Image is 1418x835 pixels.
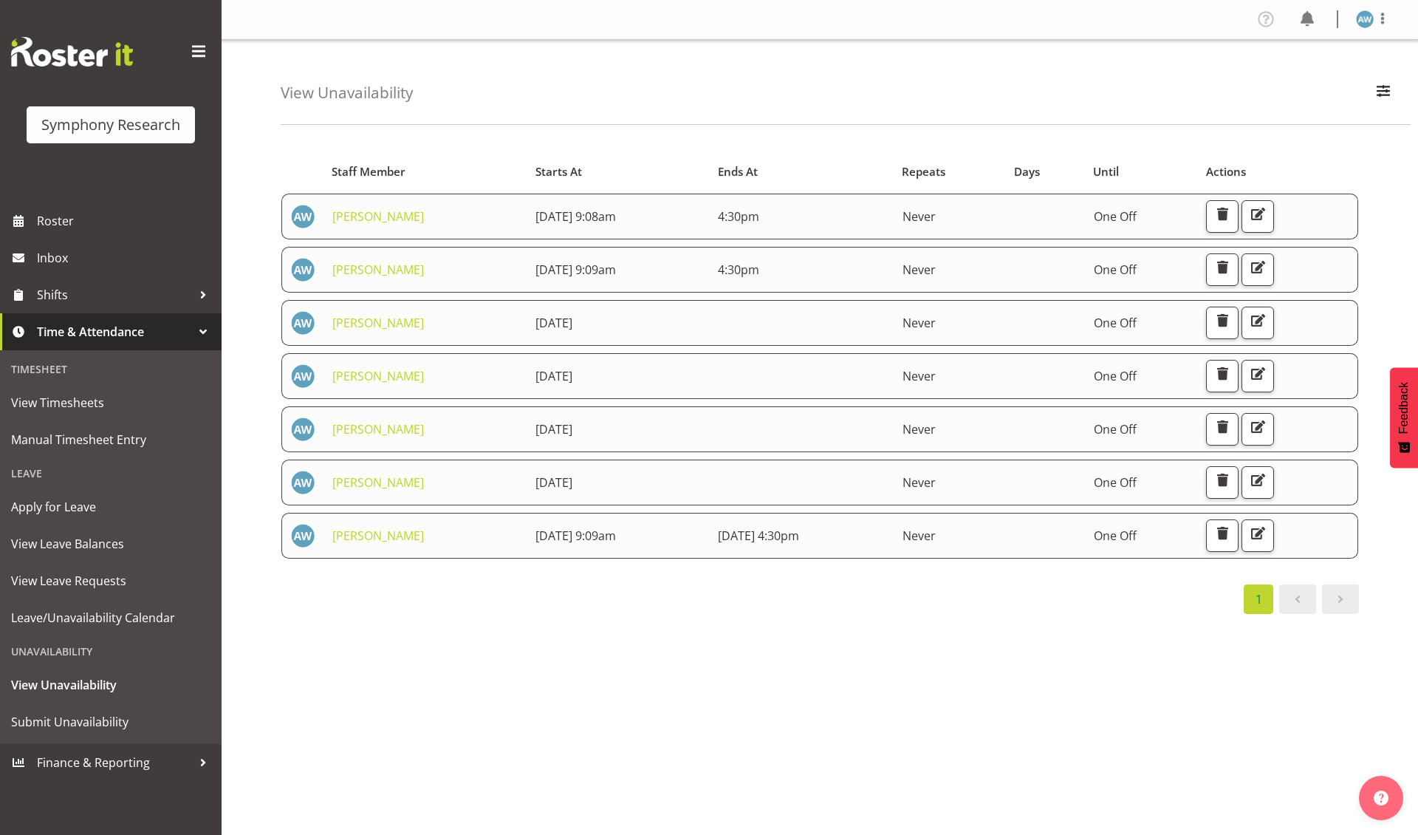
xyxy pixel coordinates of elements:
button: Delete Unavailability [1206,253,1239,286]
button: Delete Unavailability [1206,307,1239,339]
span: Feedback [1397,382,1411,434]
a: [PERSON_NAME] [332,421,424,437]
div: Timesheet [4,354,218,384]
div: Unavailability [4,636,218,667]
button: Delete Unavailability [1206,360,1239,392]
span: Ends At [718,163,758,180]
img: Rosterit website logo [11,37,133,67]
span: View Unavailability [11,674,210,696]
span: One Off [1094,474,1137,491]
a: [PERSON_NAME] [332,528,424,544]
span: Apply for Leave [11,496,210,518]
span: [DATE] 9:08am [535,208,616,225]
h4: View Unavailability [281,84,413,101]
span: [DATE] 4:30pm [718,528,799,544]
span: View Timesheets [11,392,210,414]
a: View Leave Requests [4,562,218,599]
span: Time & Attendance [37,321,192,343]
img: angela-ward1839.jpg [291,471,315,494]
span: One Off [1094,421,1137,437]
img: angela-ward1839.jpg [291,258,315,282]
span: 4:30pm [718,262,759,278]
a: [PERSON_NAME] [332,368,424,384]
span: Finance & Reporting [37,751,192,774]
img: angela-ward1839.jpg [291,205,315,228]
span: One Off [1094,315,1137,331]
a: [PERSON_NAME] [332,315,424,331]
span: Until [1093,163,1119,180]
span: Starts At [535,163,582,180]
a: Apply for Leave [4,488,218,525]
span: [DATE] [535,368,572,384]
span: Leave/Unavailability Calendar [11,607,210,629]
span: Never [902,474,936,491]
span: Never [902,208,936,225]
button: Feedback - Show survey [1390,367,1418,468]
a: Leave/Unavailability Calendar [4,599,218,636]
button: Edit Unavailability [1241,519,1274,552]
span: One Off [1094,262,1137,278]
span: Submit Unavailability [11,711,210,733]
a: View Leave Balances [4,525,218,562]
a: Submit Unavailability [4,703,218,740]
span: Manual Timesheet Entry [11,429,210,451]
span: Never [902,368,936,384]
div: Symphony Research [41,114,180,136]
span: Shifts [37,284,192,306]
span: [DATE] [535,315,572,331]
span: One Off [1094,368,1137,384]
span: One Off [1094,208,1137,225]
img: angela-ward1839.jpg [291,524,315,548]
button: Delete Unavailability [1206,413,1239,446]
div: Leave [4,458,218,488]
span: [DATE] 9:09am [535,262,616,278]
button: Delete Unavailability [1206,519,1239,552]
img: help-xxl-2.png [1374,791,1388,805]
a: View Timesheets [4,384,218,421]
span: View Leave Requests [11,570,210,592]
button: Edit Unavailability [1241,413,1274,446]
span: View Leave Balances [11,533,210,555]
span: One Off [1094,528,1137,544]
span: Repeats [902,163,945,180]
button: Delete Unavailability [1206,200,1239,233]
span: Days [1014,163,1040,180]
span: Roster [37,210,214,232]
button: Filter Employees [1368,77,1399,109]
span: Inbox [37,247,214,269]
button: Edit Unavailability [1241,466,1274,499]
span: [DATE] [535,421,572,437]
button: Edit Unavailability [1241,307,1274,339]
span: Staff Member [332,163,405,180]
span: Never [902,528,936,544]
button: Delete Unavailability [1206,466,1239,499]
img: angela-ward1839.jpg [291,417,315,441]
span: Never [902,315,936,331]
a: [PERSON_NAME] [332,208,424,225]
button: Edit Unavailability [1241,200,1274,233]
span: Never [902,262,936,278]
span: Actions [1206,163,1246,180]
img: angela-ward1839.jpg [1356,10,1374,28]
span: [DATE] 9:09am [535,528,616,544]
span: [DATE] [535,474,572,491]
a: [PERSON_NAME] [332,262,424,278]
button: Edit Unavailability [1241,360,1274,392]
img: angela-ward1839.jpg [291,364,315,388]
span: 4:30pm [718,208,759,225]
button: Edit Unavailability [1241,253,1274,286]
img: angela-ward1839.jpg [291,311,315,335]
a: [PERSON_NAME] [332,474,424,491]
span: Never [902,421,936,437]
a: Manual Timesheet Entry [4,421,218,458]
a: View Unavailability [4,667,218,703]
